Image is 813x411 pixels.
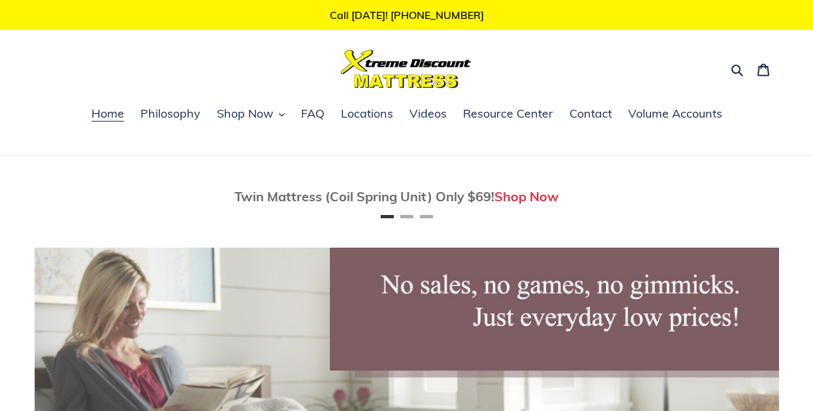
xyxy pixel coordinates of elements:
[622,105,729,124] a: Volume Accounts
[134,105,207,124] a: Philosophy
[463,106,553,122] span: Resource Center
[301,106,325,122] span: FAQ
[334,105,400,124] a: Locations
[341,50,471,88] img: Xtreme Discount Mattress
[569,106,612,122] span: Contact
[341,106,393,122] span: Locations
[381,215,394,218] button: Page 1
[217,106,274,122] span: Shop Now
[91,106,124,122] span: Home
[494,188,559,205] a: Shop Now
[409,106,447,122] span: Videos
[400,215,413,218] button: Page 2
[563,105,618,124] a: Contact
[403,105,453,124] a: Videos
[420,215,433,218] button: Page 3
[628,106,722,122] span: Volume Accounts
[295,105,331,124] a: FAQ
[456,105,560,124] a: Resource Center
[234,188,494,205] span: Twin Mattress (Coil Spring Unit) Only $69!
[140,106,200,122] span: Philosophy
[85,105,131,124] a: Home
[210,105,291,124] button: Shop Now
